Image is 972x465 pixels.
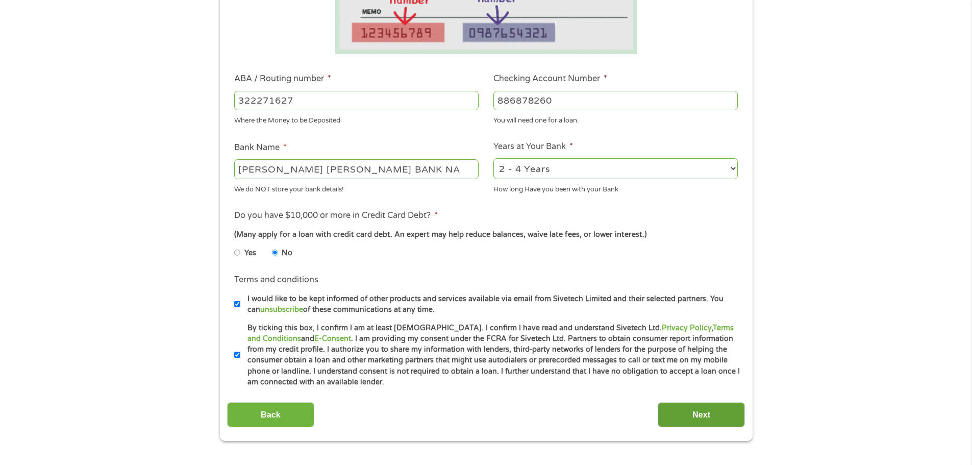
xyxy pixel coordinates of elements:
[234,142,287,153] label: Bank Name
[493,91,738,110] input: 345634636
[244,248,256,259] label: Yes
[260,305,303,314] a: unsubscribe
[234,181,479,194] div: We do NOT store your bank details!
[227,402,314,427] input: Back
[493,181,738,194] div: How long Have you been with your Bank
[247,324,734,343] a: Terms and Conditions
[493,141,573,152] label: Years at Your Bank
[493,112,738,126] div: You will need one for a loan.
[234,275,318,285] label: Terms and conditions
[314,334,351,343] a: E-Consent
[658,402,745,427] input: Next
[493,74,607,84] label: Checking Account Number
[234,91,479,110] input: 263177916
[240,323,741,388] label: By ticking this box, I confirm I am at least [DEMOGRAPHIC_DATA]. I confirm I have read and unders...
[234,210,438,221] label: Do you have $10,000 or more in Credit Card Debt?
[240,293,741,315] label: I would like to be kept informed of other products and services available via email from Sivetech...
[234,74,331,84] label: ABA / Routing number
[282,248,292,259] label: No
[234,112,479,126] div: Where the Money to be Deposited
[662,324,711,332] a: Privacy Policy
[234,229,737,240] div: (Many apply for a loan with credit card debt. An expert may help reduce balances, waive late fees...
